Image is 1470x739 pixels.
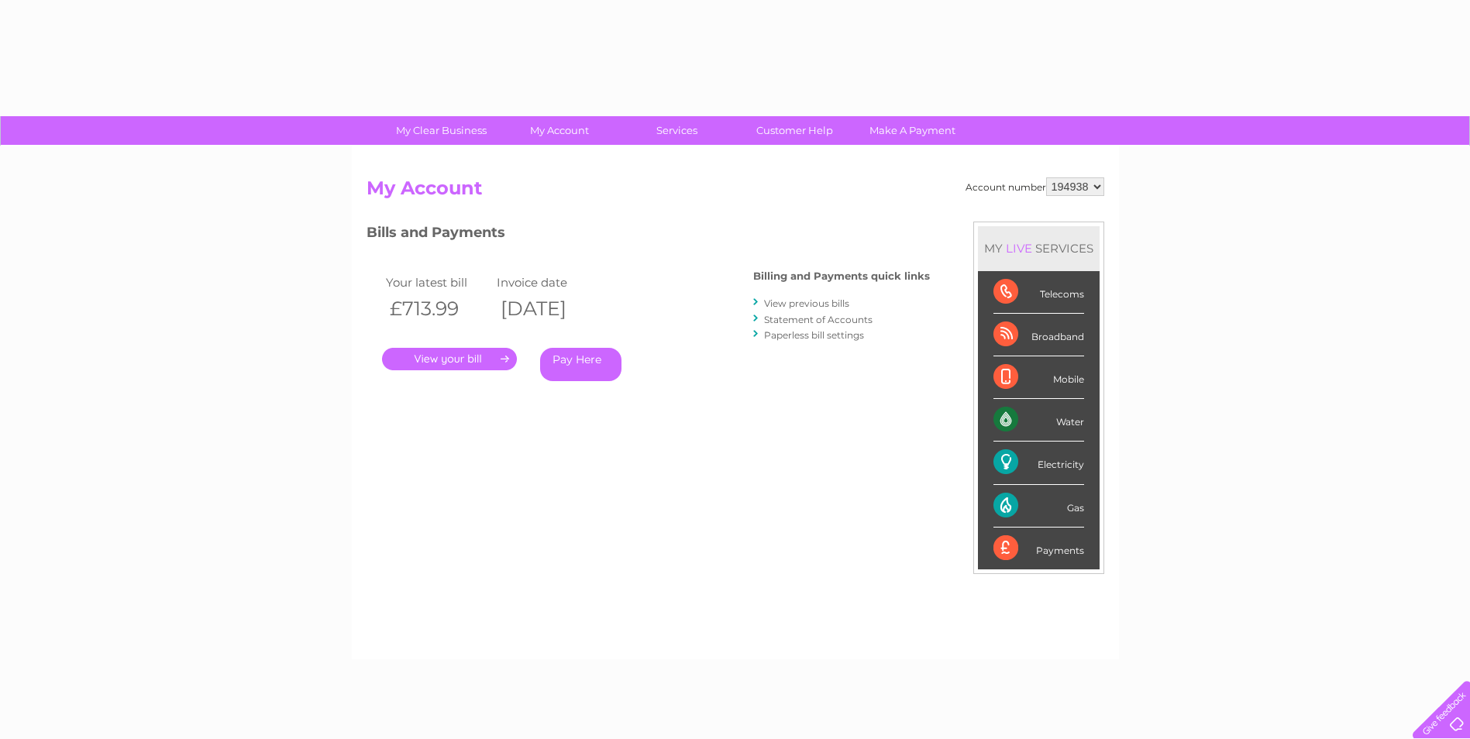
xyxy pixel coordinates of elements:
[764,329,864,341] a: Paperless bill settings
[966,177,1104,196] div: Account number
[495,116,623,145] a: My Account
[993,528,1084,569] div: Payments
[1003,241,1035,256] div: LIVE
[993,356,1084,399] div: Mobile
[764,297,849,309] a: View previous bills
[978,226,1100,270] div: MY SERVICES
[540,348,621,381] a: Pay Here
[753,270,930,282] h4: Billing and Payments quick links
[493,293,604,325] th: [DATE]
[993,485,1084,528] div: Gas
[493,272,604,293] td: Invoice date
[731,116,859,145] a: Customer Help
[367,177,1104,207] h2: My Account
[993,271,1084,314] div: Telecoms
[377,116,505,145] a: My Clear Business
[993,399,1084,442] div: Water
[613,116,741,145] a: Services
[382,293,494,325] th: £713.99
[993,314,1084,356] div: Broadband
[367,222,930,249] h3: Bills and Payments
[764,314,873,325] a: Statement of Accounts
[993,442,1084,484] div: Electricity
[849,116,976,145] a: Make A Payment
[382,348,517,370] a: .
[382,272,494,293] td: Your latest bill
